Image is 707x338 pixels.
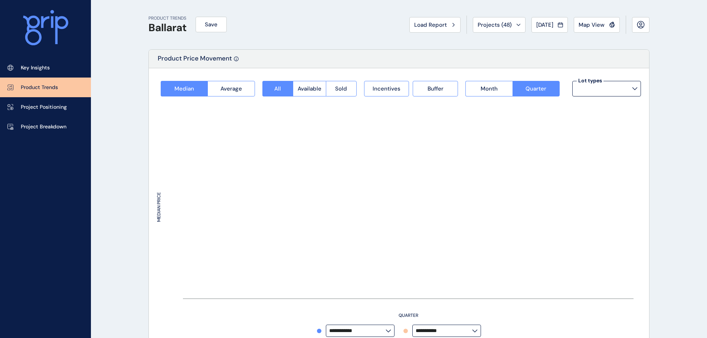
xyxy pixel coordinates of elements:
p: Project Positioning [21,104,67,111]
span: Month [481,85,498,92]
button: Projects (48) [473,17,526,33]
button: Quarter [513,81,560,96]
button: Available [293,81,326,96]
button: Month [465,81,512,96]
span: Map View [579,21,605,29]
p: Product Trends [21,84,58,91]
button: Save [196,17,227,32]
button: Incentives [364,81,409,96]
text: QUARTER [399,312,418,318]
button: All [262,81,293,96]
button: Load Report [409,17,461,33]
p: Project Breakdown [21,123,66,131]
span: Load Report [414,21,447,29]
p: Key Insights [21,64,50,72]
text: MEDIAN PRICE [156,192,162,222]
span: Average [220,85,242,92]
span: Median [174,85,194,92]
span: Available [298,85,321,92]
span: All [274,85,281,92]
p: Product Price Movement [158,54,232,68]
button: [DATE] [531,17,568,33]
span: Save [205,21,217,28]
button: Median [161,81,207,96]
button: Buffer [413,81,458,96]
span: [DATE] [536,21,553,29]
span: Buffer [428,85,443,92]
h1: Ballarat [148,22,187,34]
span: Projects ( 48 ) [478,21,512,29]
span: Incentives [373,85,400,92]
button: Average [207,81,255,96]
label: Lot types [577,77,603,85]
span: Quarter [526,85,546,92]
button: Map View [574,17,620,33]
span: Sold [335,85,347,92]
button: Sold [326,81,357,96]
p: PRODUCT TRENDS [148,15,187,22]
